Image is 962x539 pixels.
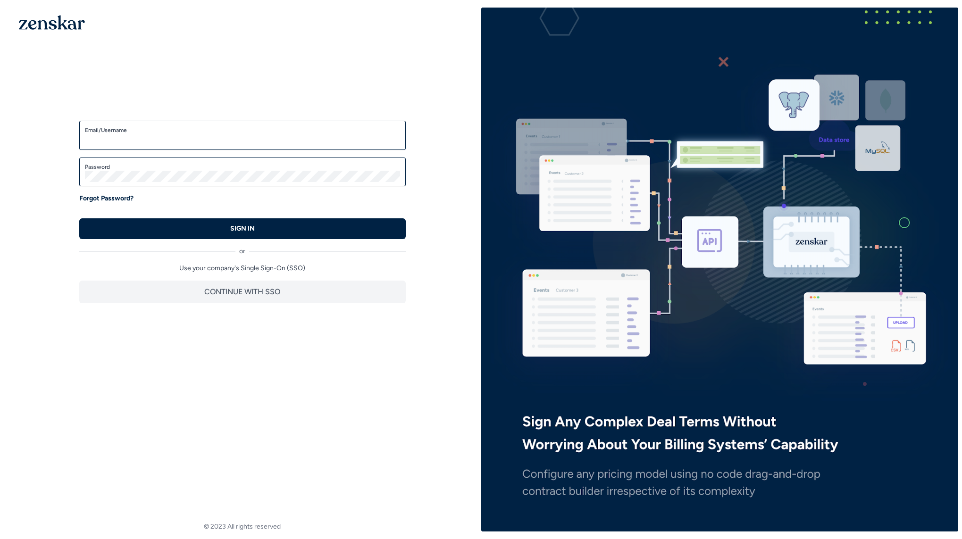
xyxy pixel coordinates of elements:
button: SIGN IN [79,218,406,239]
label: Password [85,163,400,171]
button: CONTINUE WITH SSO [79,281,406,303]
img: 1OGAJ2xQqyY4LXKgY66KYq0eOWRCkrZdAb3gUhuVAqdWPZE9SRJmCz+oDMSn4zDLXe31Ii730ItAGKgCKgCCgCikA4Av8PJUP... [19,15,85,30]
label: Email/Username [85,126,400,134]
p: Use your company's Single Sign-On (SSO) [79,264,406,273]
footer: © 2023 All rights reserved [4,522,481,531]
p: SIGN IN [230,224,255,233]
div: or [79,239,406,256]
a: Forgot Password? [79,194,134,203]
